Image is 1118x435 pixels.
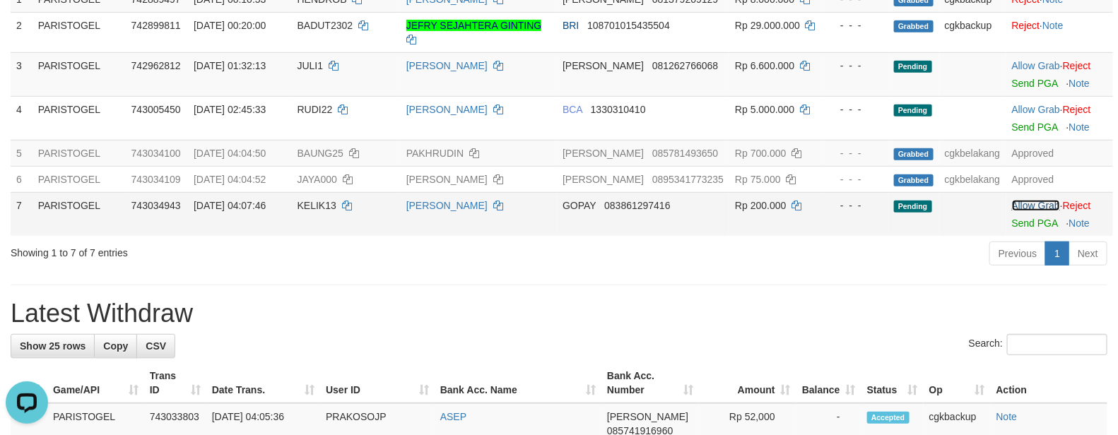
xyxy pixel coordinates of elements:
a: Send PGA [1012,218,1058,229]
span: Rp 6.600.000 [735,60,794,71]
td: PARISTOGEL [33,192,126,236]
span: [DATE] 02:45:33 [194,104,266,115]
th: Action [991,363,1107,403]
a: Reject [1063,60,1091,71]
a: [PERSON_NAME] [406,200,488,211]
div: - - - [829,59,883,73]
span: Copy 081262766068 to clipboard [652,60,718,71]
span: BAUNG25 [298,148,343,159]
input: Search: [1007,334,1107,355]
td: cgkbelakang [939,166,1006,192]
a: Next [1069,242,1107,266]
a: CSV [136,334,175,358]
button: Open LiveChat chat widget [6,6,48,48]
a: Copy [94,334,137,358]
span: 742962812 [131,60,181,71]
span: Copy 0895341773235 to clipboard [652,174,724,185]
th: Date Trans.: activate to sort column ascending [206,363,320,403]
span: [PERSON_NAME] [607,411,688,422]
td: cgkbelakang [939,140,1006,166]
span: Grabbed [894,148,934,160]
span: [DATE] 04:04:50 [194,148,266,159]
span: [PERSON_NAME] [563,60,644,71]
td: PARISTOGEL [33,52,126,96]
span: Grabbed [894,20,934,32]
span: · [1012,60,1063,71]
span: Copy 083861297416 to clipboard [604,200,670,211]
td: 3 [11,52,33,96]
a: ASEP [440,411,466,422]
span: Pending [894,61,932,73]
span: · [1012,200,1063,211]
label: Search: [969,334,1107,355]
td: 7 [11,192,33,236]
th: ID: activate to sort column descending [11,363,47,403]
span: [PERSON_NAME] [563,174,644,185]
a: [PERSON_NAME] [406,60,488,71]
th: Op: activate to sort column ascending [924,363,991,403]
span: 743034943 [131,200,181,211]
th: Game/API: activate to sort column ascending [47,363,144,403]
a: Send PGA [1012,78,1058,89]
div: - - - [829,172,883,186]
span: [DATE] 01:32:13 [194,60,266,71]
a: JEFRY SEJAHTERA GINTING [406,20,542,31]
span: BADUT2302 [298,20,353,31]
span: GOPAY [563,200,596,211]
span: Copy 085781493650 to clipboard [652,148,718,159]
td: 4 [11,96,33,140]
span: Rp 200.000 [735,200,786,211]
td: PARISTOGEL [33,12,126,52]
span: BRI [563,20,579,31]
td: 5 [11,140,33,166]
a: Show 25 rows [11,334,95,358]
td: Approved [1006,166,1113,192]
span: [PERSON_NAME] [563,148,644,159]
a: [PERSON_NAME] [406,104,488,115]
th: Bank Acc. Number: activate to sort column ascending [601,363,699,403]
span: Accepted [867,412,910,424]
span: [DATE] 04:04:52 [194,174,266,185]
a: Note [1069,78,1090,89]
td: 6 [11,166,33,192]
span: Rp 29.000.000 [735,20,800,31]
span: Rp 5.000.000 [735,104,794,115]
a: Send PGA [1012,121,1058,133]
span: Grabbed [894,174,934,186]
div: - - - [829,102,883,117]
a: Reject [1063,200,1091,211]
a: Reject [1063,104,1091,115]
div: - - - [829,146,883,160]
span: CSV [146,340,166,352]
th: Status: activate to sort column ascending [861,363,924,403]
a: Allow Grab [1012,60,1060,71]
span: RUDI22 [298,104,333,115]
th: Amount: activate to sort column ascending [699,363,796,403]
td: · [1006,96,1113,140]
a: Allow Grab [1012,104,1060,115]
div: - - - [829,18,883,32]
span: · [1012,104,1063,115]
th: User ID: activate to sort column ascending [320,363,435,403]
span: KELIK13 [298,200,336,211]
span: BCA [563,104,582,115]
span: 743005450 [131,104,181,115]
span: JULI1 [298,60,324,71]
a: Previous [989,242,1046,266]
span: Show 25 rows [20,340,86,352]
span: Rp 700.000 [735,148,786,159]
a: Allow Grab [1012,200,1060,211]
td: cgkbackup [939,12,1006,52]
td: · [1006,52,1113,96]
td: Approved [1006,140,1113,166]
th: Bank Acc. Name: activate to sort column ascending [435,363,601,403]
td: · [1006,12,1113,52]
span: 743034109 [131,174,181,185]
div: Showing 1 to 7 of 7 entries [11,240,455,260]
td: PARISTOGEL [33,166,126,192]
a: 1 [1045,242,1069,266]
span: 743034100 [131,148,181,159]
td: 2 [11,12,33,52]
span: Copy 1330310410 to clipboard [591,104,646,115]
th: Balance: activate to sort column ascending [796,363,861,403]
